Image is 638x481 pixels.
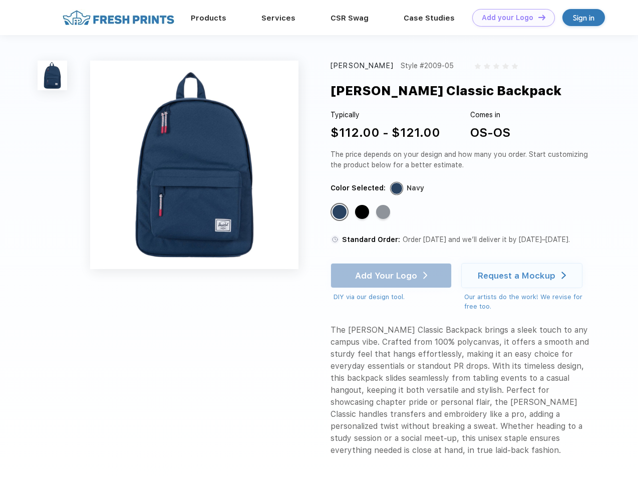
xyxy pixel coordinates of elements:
img: gray_star.svg [493,63,499,69]
img: func=resize&h=640 [90,61,298,269]
a: Products [191,14,226,23]
div: $112.00 - $121.00 [331,124,440,142]
div: Color Selected: [331,183,386,193]
img: gray_star.svg [484,63,490,69]
img: gray_star.svg [475,63,481,69]
div: Black [355,205,369,219]
div: Add your Logo [482,14,533,22]
div: DIY via our design tool. [334,292,452,302]
a: Sign in [562,9,605,26]
div: Navy [407,183,424,193]
div: OS-OS [470,124,510,142]
div: Style #2009-05 [401,61,454,71]
div: Comes in [470,110,510,120]
span: Standard Order: [342,235,400,244]
div: The price depends on your design and how many you order. Start customizing the product below for ... [331,149,592,170]
div: Navy [333,205,347,219]
div: The [PERSON_NAME] Classic Backpack brings a sleek touch to any campus vibe. Crafted from 100% pol... [331,324,592,456]
div: [PERSON_NAME] [331,61,394,71]
img: func=resize&h=100 [38,61,67,90]
div: Request a Mockup [478,271,555,281]
div: Sign in [573,12,594,24]
img: standard order [331,235,340,244]
span: Order [DATE] and we’ll deliver it by [DATE]–[DATE]. [403,235,570,244]
img: fo%20logo%202.webp [60,9,177,27]
div: Typically [331,110,440,120]
img: gray_star.svg [512,63,518,69]
img: white arrow [561,272,566,279]
div: Our artists do the work! We revise for free too. [464,292,592,312]
img: gray_star.svg [502,63,508,69]
div: Raven Crosshatch [376,205,390,219]
img: DT [538,15,545,20]
div: [PERSON_NAME] Classic Backpack [331,81,561,100]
